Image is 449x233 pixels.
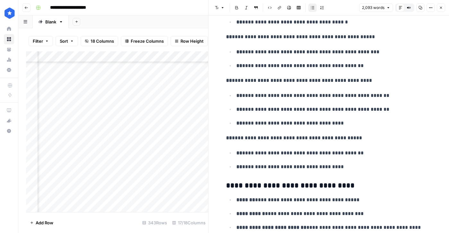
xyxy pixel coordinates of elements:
[60,38,68,44] span: Sort
[91,38,114,44] span: 18 Columns
[171,36,208,46] button: Row Height
[36,220,53,226] span: Add Row
[4,65,14,75] a: Settings
[180,38,204,44] span: Row Height
[4,7,15,19] img: ConsumerAffairs Logo
[121,36,168,46] button: Freeze Columns
[81,36,118,46] button: 18 Columns
[4,24,14,34] a: Home
[33,15,69,28] a: Blank
[29,36,53,46] button: Filter
[26,218,57,228] button: Add Row
[45,19,56,25] div: Blank
[4,5,14,21] button: Workspace: ConsumerAffairs
[131,38,164,44] span: Freeze Columns
[4,34,14,44] a: Browse
[4,55,14,65] a: Usage
[362,5,384,11] span: 2,093 words
[4,126,14,136] button: Help + Support
[4,116,14,126] button: What's new?
[56,36,78,46] button: Sort
[359,4,393,12] button: 2,093 words
[4,105,14,116] a: AirOps Academy
[33,38,43,44] span: Filter
[170,218,208,228] div: 17/18 Columns
[140,218,170,228] div: 343 Rows
[4,44,14,55] a: Your Data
